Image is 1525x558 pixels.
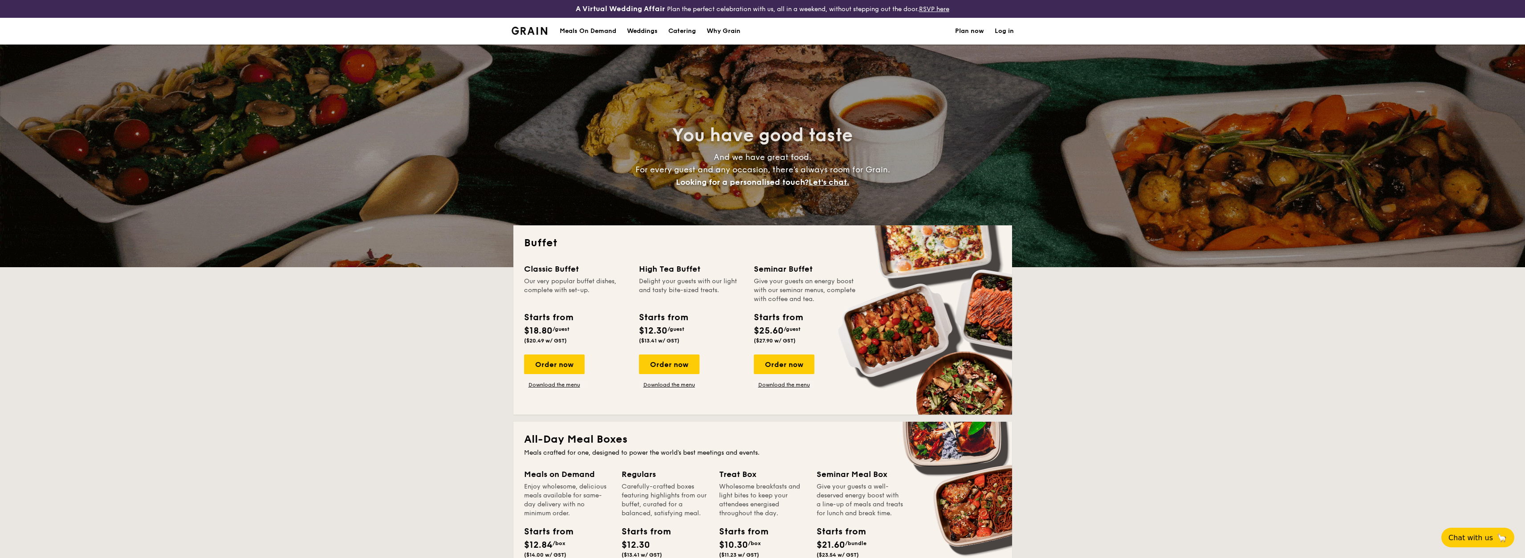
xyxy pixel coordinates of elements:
div: Wholesome breakfasts and light bites to keep your attendees energised throughout the day. [719,482,806,518]
span: /guest [667,326,684,332]
button: Chat with us🦙 [1441,528,1514,547]
span: ($27.90 w/ GST) [754,338,796,344]
a: Plan now [955,18,984,45]
span: $12.84 [524,540,553,550]
span: Let's chat. [809,177,849,187]
span: /guest [784,326,801,332]
div: Classic Buffet [524,263,628,275]
div: Enjoy wholesome, delicious meals available for same-day delivery with no minimum order. [524,482,611,518]
span: ($20.49 w/ GST) [524,338,567,344]
div: Seminar Buffet [754,263,858,275]
span: 🦙 [1497,533,1507,543]
div: Meals on Demand [524,468,611,481]
a: Download the menu [754,381,814,388]
div: Meals crafted for one, designed to power the world's best meetings and events. [524,448,1001,457]
span: $10.30 [719,540,748,550]
a: Log in [995,18,1014,45]
div: Order now [754,354,814,374]
span: $12.30 [639,326,667,336]
div: Order now [639,354,699,374]
span: ($13.41 w/ GST) [622,552,662,558]
span: ($13.41 w/ GST) [639,338,679,344]
div: High Tea Buffet [639,263,743,275]
div: Give your guests an energy boost with our seminar menus, complete with coffee and tea. [754,277,858,304]
span: $12.30 [622,540,650,550]
a: Download the menu [524,381,585,388]
a: Catering [663,18,701,45]
span: ($14.00 w/ GST) [524,552,566,558]
span: /box [748,540,761,546]
div: Weddings [627,18,658,45]
a: Why Grain [701,18,746,45]
div: Treat Box [719,468,806,481]
span: Looking for a personalised touch? [676,177,809,187]
div: Seminar Meal Box [817,468,903,481]
span: And we have great food. For every guest and any occasion, there’s always room for Grain. [635,152,890,187]
span: $18.80 [524,326,553,336]
h2: Buffet [524,236,1001,250]
a: Download the menu [639,381,699,388]
span: /bundle [845,540,866,546]
div: Meals On Demand [560,18,616,45]
span: $25.60 [754,326,784,336]
a: Meals On Demand [554,18,622,45]
div: Starts from [719,525,759,538]
h4: A Virtual Wedding Affair [576,4,665,14]
div: Starts from [622,525,662,538]
span: /guest [553,326,569,332]
div: Delight your guests with our light and tasty bite-sized treats. [639,277,743,304]
span: Chat with us [1448,534,1493,542]
span: $21.60 [817,540,845,550]
div: Starts from [817,525,857,538]
span: /box [553,540,565,546]
div: Plan the perfect celebration with us, all in a weekend, without stepping out the door. [506,4,1019,14]
span: ($11.23 w/ GST) [719,552,759,558]
div: Starts from [639,311,687,324]
div: Why Grain [707,18,740,45]
span: ($23.54 w/ GST) [817,552,859,558]
div: Give your guests a well-deserved energy boost with a line-up of meals and treats for lunch and br... [817,482,903,518]
div: Starts from [524,525,564,538]
img: Grain [512,27,548,35]
a: Weddings [622,18,663,45]
div: Carefully-crafted boxes featuring highlights from our buffet, curated for a balanced, satisfying ... [622,482,708,518]
a: RSVP here [919,5,949,13]
h2: All-Day Meal Boxes [524,432,1001,447]
div: Regulars [622,468,708,481]
div: Our very popular buffet dishes, complete with set-up. [524,277,628,304]
h1: Catering [668,18,696,45]
a: Logotype [512,27,548,35]
div: Starts from [524,311,573,324]
span: You have good taste [672,125,853,146]
div: Starts from [754,311,802,324]
div: Order now [524,354,585,374]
